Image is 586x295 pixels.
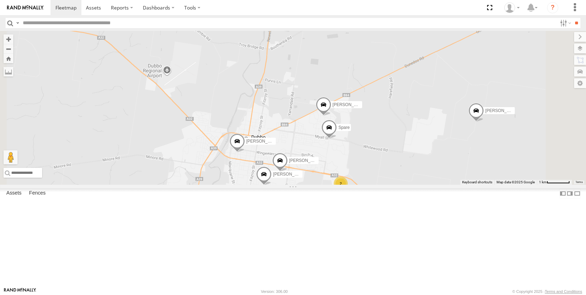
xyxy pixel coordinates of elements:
[334,177,348,191] div: 2
[273,172,308,177] span: [PERSON_NAME]
[537,180,572,185] button: Map scale: 1 km per 62 pixels
[574,78,586,88] label: Map Settings
[338,125,349,130] span: Spare
[4,67,13,77] label: Measure
[462,180,492,185] button: Keyboard shortcuts
[574,188,581,198] label: Hide Summary Table
[559,188,566,198] label: Dock Summary Table to the Left
[333,102,367,107] span: [PERSON_NAME]
[547,2,558,13] i: ?
[289,158,369,163] span: [PERSON_NAME] [PERSON_NAME] New
[261,289,288,294] div: Version: 306.00
[485,108,520,113] span: [PERSON_NAME]
[539,180,547,184] span: 1 km
[545,289,582,294] a: Terms and Conditions
[26,189,49,198] label: Fences
[4,34,13,44] button: Zoom in
[512,289,582,294] div: © Copyright 2025 -
[497,180,535,184] span: Map data ©2025 Google
[4,150,18,164] button: Drag Pegman onto the map to open Street View
[246,139,281,144] span: [PERSON_NAME]
[566,188,573,198] label: Dock Summary Table to the Right
[502,2,522,13] div: Jake Allan
[575,181,583,184] a: Terms (opens in new tab)
[3,189,25,198] label: Assets
[15,18,20,28] label: Search Query
[557,18,572,28] label: Search Filter Options
[4,44,13,54] button: Zoom out
[7,5,44,10] img: rand-logo.svg
[4,288,36,295] a: Visit our Website
[4,54,13,63] button: Zoom Home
